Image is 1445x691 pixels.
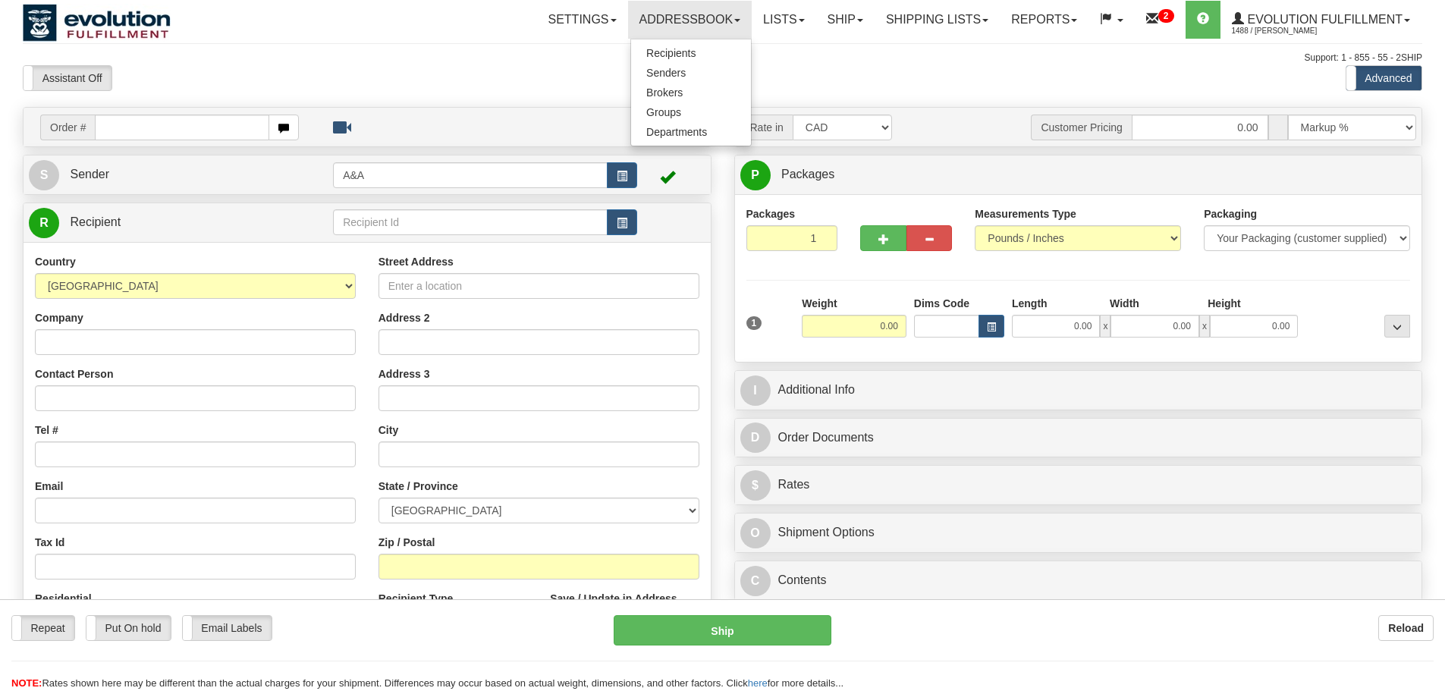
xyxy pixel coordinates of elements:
[35,366,113,382] label: Contact Person
[333,209,608,235] input: Recipient Id
[1199,315,1210,338] span: x
[1012,296,1048,311] label: Length
[1378,615,1434,641] button: Reload
[646,86,683,99] span: Brokers
[631,102,751,122] a: Groups
[35,591,92,606] label: Residential
[746,206,796,221] label: Packages
[537,1,628,39] a: Settings
[23,4,171,42] img: logo1488.jpg
[646,67,686,79] span: Senders
[379,422,398,438] label: City
[740,160,771,190] span: P
[740,375,771,406] span: I
[11,677,42,689] span: NOTE:
[740,115,793,140] span: Rate in
[631,63,751,83] a: Senders
[70,215,121,228] span: Recipient
[631,83,751,102] a: Brokers
[802,296,837,311] label: Weight
[35,535,64,550] label: Tax Id
[646,106,681,118] span: Groups
[1100,315,1110,338] span: x
[975,206,1076,221] label: Measurements Type
[740,517,1417,548] a: OShipment Options
[746,316,762,330] span: 1
[1158,9,1174,23] sup: 2
[379,366,430,382] label: Address 3
[35,422,58,438] label: Tel #
[748,677,768,689] a: here
[631,122,751,142] a: Departments
[40,115,95,140] span: Order #
[333,162,608,188] input: Sender Id
[914,296,969,311] label: Dims Code
[752,1,815,39] a: Lists
[1135,1,1186,39] a: 2
[740,159,1417,190] a: P Packages
[1220,1,1421,39] a: Evolution Fulfillment 1488 / [PERSON_NAME]
[1232,24,1346,39] span: 1488 / [PERSON_NAME]
[70,168,109,181] span: Sender
[740,422,1417,454] a: DOrder Documents
[628,1,752,39] a: Addressbook
[875,1,1000,39] a: Shipping lists
[740,375,1417,406] a: IAdditional Info
[550,591,699,621] label: Save / Update in Address Book
[29,207,300,238] a: R Recipient
[379,591,454,606] label: Recipient Type
[35,254,76,269] label: Country
[1384,315,1410,338] div: ...
[740,422,771,453] span: D
[1000,1,1088,39] a: Reports
[1031,115,1131,140] span: Customer Pricing
[183,616,272,640] label: Email Labels
[379,479,458,494] label: State / Province
[1388,622,1424,634] b: Reload
[1244,13,1403,26] span: Evolution Fulfillment
[23,52,1422,64] div: Support: 1 - 855 - 55 - 2SHIP
[1208,296,1241,311] label: Height
[35,479,63,494] label: Email
[29,160,59,190] span: S
[379,273,699,299] input: Enter a location
[816,1,875,39] a: Ship
[35,310,83,325] label: Company
[29,159,333,190] a: S Sender
[24,66,112,90] label: Assistant Off
[1110,296,1139,311] label: Width
[631,43,751,63] a: Recipients
[379,310,430,325] label: Address 2
[29,208,59,238] span: R
[12,616,74,640] label: Repeat
[646,47,696,59] span: Recipients
[379,254,454,269] label: Street Address
[379,535,435,550] label: Zip / Postal
[646,126,707,138] span: Departments
[1204,206,1257,221] label: Packaging
[740,566,771,596] span: C
[740,565,1417,596] a: CContents
[740,470,1417,501] a: $Rates
[740,518,771,548] span: O
[1346,66,1421,90] label: Advanced
[86,616,171,640] label: Put On hold
[1410,268,1443,422] iframe: chat widget
[781,168,834,181] span: Packages
[740,470,771,501] span: $
[614,615,831,645] button: Ship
